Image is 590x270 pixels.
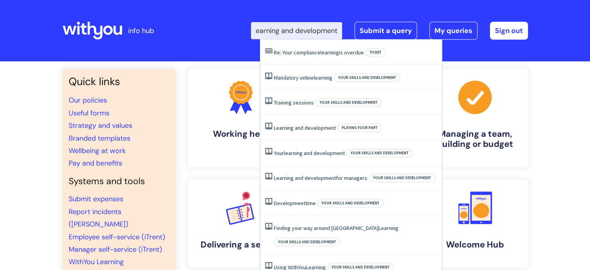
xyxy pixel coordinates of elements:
[274,124,336,131] a: Learning and development
[274,238,340,246] span: Your skills and development
[69,176,170,187] h4: Systems and tools
[274,99,314,106] a: Training sessions
[365,48,386,57] span: Ticket
[295,174,303,181] span: and
[334,73,400,82] span: Your skills and development
[69,121,132,130] a: Strategy and values
[274,174,367,181] a: Learning and developmentfor managers
[337,124,382,132] span: Playing your part
[69,159,122,168] a: Pay and benefits
[274,174,294,181] span: Learning
[69,194,123,204] a: Submit expenses
[315,98,382,107] span: Your skills and development
[379,225,398,232] span: Learning
[355,22,417,40] a: Submit a query
[194,240,287,250] h4: Delivering a service
[251,22,342,39] input: Search
[422,69,528,167] a: Managing a team, building or budget
[314,74,332,81] span: learning
[69,257,124,267] a: WithYou Learning
[274,225,398,232] a: Finding your way around [GEOGRAPHIC_DATA]Learning
[188,69,294,167] a: Working here
[490,22,528,40] a: Sign out
[284,150,303,157] span: learning
[346,149,413,157] span: Your skills and development
[274,49,364,56] a: Re: Your compliancelearningis overdue
[295,124,303,131] span: and
[274,150,345,157] a: Yourlearning and development
[69,96,107,105] a: Our policies
[422,180,528,268] a: Welcome Hub
[320,49,339,56] span: learning
[69,108,109,118] a: Useful forms
[429,22,478,40] a: My queries
[69,146,126,155] a: Wellbeing at work
[274,124,294,131] span: Learning
[69,207,128,229] a: Report incidents ([PERSON_NAME])
[69,75,170,88] h3: Quick links
[369,174,435,182] span: Your skills and development
[305,174,336,181] span: development
[194,129,287,139] h4: Working here
[69,134,130,143] a: Branded templates
[429,240,522,250] h4: Welcome Hub
[274,74,332,81] a: Mandatory onlinelearning
[305,124,336,131] span: development
[274,200,316,207] a: Developmenttime
[429,129,522,150] h4: Managing a team, building or budget
[251,22,528,40] div: | -
[69,232,165,242] a: Employee self-service (iTrent)
[313,150,345,157] span: development
[304,150,312,157] span: and
[317,199,384,207] span: Your skills and development
[128,24,154,37] p: info hub
[69,245,162,254] a: Manager self-service (iTrent)
[188,180,294,268] a: Delivering a service
[274,200,305,207] span: Development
